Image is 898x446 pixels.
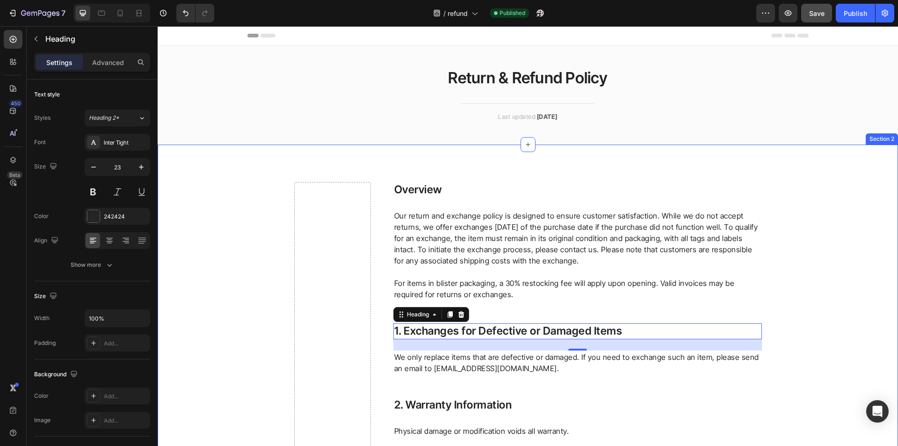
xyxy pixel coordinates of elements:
h2: Return & Refund Policy [237,42,504,62]
p: Advanced [92,58,124,67]
div: Width [34,314,50,322]
span: Heading 2* [89,114,119,122]
span: Save [809,9,825,17]
input: Auto [85,310,150,327]
div: 242424 [104,212,148,221]
div: Add... [104,417,148,425]
p: Our return and exchange policy is designed to ensure customer satisfaction. While we do not accep... [237,184,603,240]
p: Last updated: [238,86,503,95]
div: Image [34,416,51,424]
div: Heading [247,284,273,292]
span: / [443,8,446,18]
p: Physical damage or modification voids all warranty. [237,399,603,410]
div: Padding [34,339,56,347]
div: Inter Tight [104,139,148,147]
div: Background [34,368,80,381]
div: Rich Text Editor. Editing area: main [236,183,604,275]
div: Publish [844,8,867,18]
div: Rich Text Editor. Editing area: main [236,324,604,349]
iframe: Design area [158,26,898,446]
p: 1. Exchanges for Defective or Damaged Items [237,298,603,312]
p: Settings [46,58,72,67]
button: 7 [4,4,70,22]
div: Undo/Redo [176,4,214,22]
span: refund [448,8,468,18]
span: Published [500,9,525,17]
p: 7 [61,7,65,19]
button: Show more [34,256,150,273]
div: Open Intercom Messenger [866,400,889,423]
p: Heading [45,33,146,44]
div: Section 2 [710,109,739,117]
div: Beta [7,171,22,179]
p: We only replace items that are defective or damaged. If you need to exchange such an item, please... [237,325,603,348]
div: Show more [71,260,114,270]
p: For items in blister packaging, a 30% restocking fee will apply upon opening. Valid invoices may ... [237,251,603,274]
div: Add... [104,339,148,348]
div: Styles [34,114,51,122]
p: 2. Warranty Information [237,372,603,386]
button: Publish [836,4,875,22]
div: Size [34,290,59,303]
div: 450 [9,100,22,107]
div: Add... [104,392,148,401]
button: Save [801,4,832,22]
div: Color [34,392,49,400]
div: Align [34,234,60,247]
strong: [DATE] [379,87,400,94]
div: Size [34,161,59,173]
div: Color [34,212,49,220]
div: Font [34,138,46,146]
button: Heading 2* [85,110,150,126]
p: Overview [237,157,603,171]
div: Text style [34,90,60,99]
